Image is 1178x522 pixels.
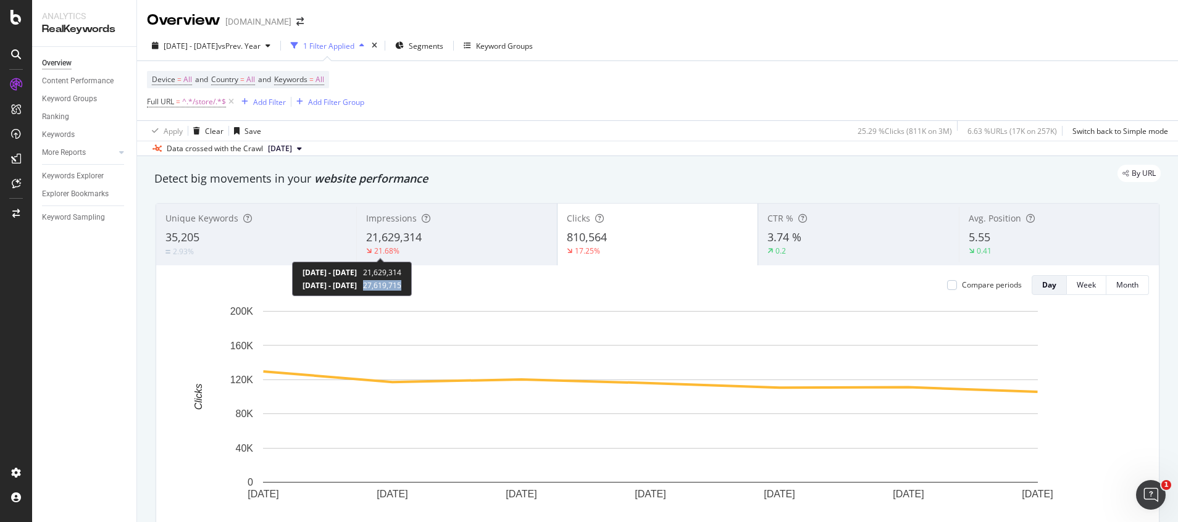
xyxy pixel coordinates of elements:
[42,128,128,141] a: Keywords
[236,94,286,109] button: Add Filter
[263,141,307,156] button: [DATE]
[188,121,223,141] button: Clear
[409,41,443,51] span: Segments
[205,126,223,136] div: Clear
[42,75,114,88] div: Content Performance
[575,246,600,256] div: 17.25%
[253,97,286,107] div: Add Filter
[286,36,369,56] button: 1 Filter Applied
[309,74,314,85] span: =
[962,280,1022,290] div: Compare periods
[1077,280,1096,290] div: Week
[969,212,1021,224] span: Avg. Position
[969,230,990,244] span: 5.55
[1032,275,1067,295] button: Day
[230,306,254,317] text: 200K
[1022,489,1053,499] text: [DATE]
[167,143,263,154] div: Data crossed with the Crawl
[1136,480,1166,510] iframe: Intercom live chat
[177,74,182,85] span: =
[193,384,204,410] text: Clicks
[166,305,1135,519] svg: A chart.
[366,212,417,224] span: Impressions
[240,74,244,85] span: =
[165,212,238,224] span: Unique Keywords
[165,230,199,244] span: 35,205
[1116,280,1138,290] div: Month
[229,121,261,141] button: Save
[567,212,590,224] span: Clicks
[173,246,194,257] div: 2.93%
[147,96,174,107] span: Full URL
[308,97,364,107] div: Add Filter Group
[236,443,254,454] text: 40K
[1067,121,1168,141] button: Switch back to Simple mode
[291,94,364,109] button: Add Filter Group
[230,340,254,350] text: 160K
[42,10,127,22] div: Analytics
[567,230,607,244] span: 810,564
[152,74,175,85] span: Device
[42,128,75,141] div: Keywords
[147,10,220,31] div: Overview
[42,57,72,70] div: Overview
[893,489,924,499] text: [DATE]
[374,246,399,256] div: 21.68%
[248,489,278,499] text: [DATE]
[303,41,354,51] div: 1 Filter Applied
[303,280,357,291] span: [DATE] - [DATE]
[390,36,448,56] button: Segments
[303,267,357,278] span: [DATE] - [DATE]
[218,41,261,51] span: vs Prev. Year
[858,126,952,136] div: 25.29 % Clicks ( 811K on 3M )
[1132,170,1156,177] span: By URL
[164,41,218,51] span: [DATE] - [DATE]
[476,41,533,51] div: Keyword Groups
[147,36,275,56] button: [DATE] - [DATE]vsPrev. Year
[506,489,537,499] text: [DATE]
[296,17,304,26] div: arrow-right-arrow-left
[42,75,128,88] a: Content Performance
[363,280,401,291] span: 27,619,715
[211,74,238,85] span: Country
[42,57,128,70] a: Overview
[42,188,128,201] a: Explorer Bookmarks
[635,489,666,499] text: [DATE]
[230,375,254,385] text: 120K
[42,22,127,36] div: RealKeywords
[977,246,992,256] div: 0.41
[164,126,183,136] div: Apply
[764,489,795,499] text: [DATE]
[1161,480,1171,490] span: 1
[195,74,208,85] span: and
[366,230,422,244] span: 21,629,314
[244,126,261,136] div: Save
[42,211,128,224] a: Keyword Sampling
[1067,275,1106,295] button: Week
[1106,275,1149,295] button: Month
[42,170,128,183] a: Keywords Explorer
[246,71,255,88] span: All
[165,250,170,254] img: Equal
[258,74,271,85] span: and
[42,211,105,224] div: Keyword Sampling
[315,71,324,88] span: All
[274,74,307,85] span: Keywords
[1072,126,1168,136] div: Switch back to Simple mode
[42,146,115,159] a: More Reports
[369,39,380,52] div: times
[147,121,183,141] button: Apply
[775,246,786,256] div: 0.2
[42,170,104,183] div: Keywords Explorer
[967,126,1057,136] div: 6.63 % URLs ( 17K on 257K )
[1042,280,1056,290] div: Day
[42,146,86,159] div: More Reports
[363,267,401,278] span: 21,629,314
[767,212,793,224] span: CTR %
[1117,165,1161,182] div: legacy label
[459,36,538,56] button: Keyword Groups
[42,93,128,106] a: Keyword Groups
[42,110,128,123] a: Ranking
[377,489,407,499] text: [DATE]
